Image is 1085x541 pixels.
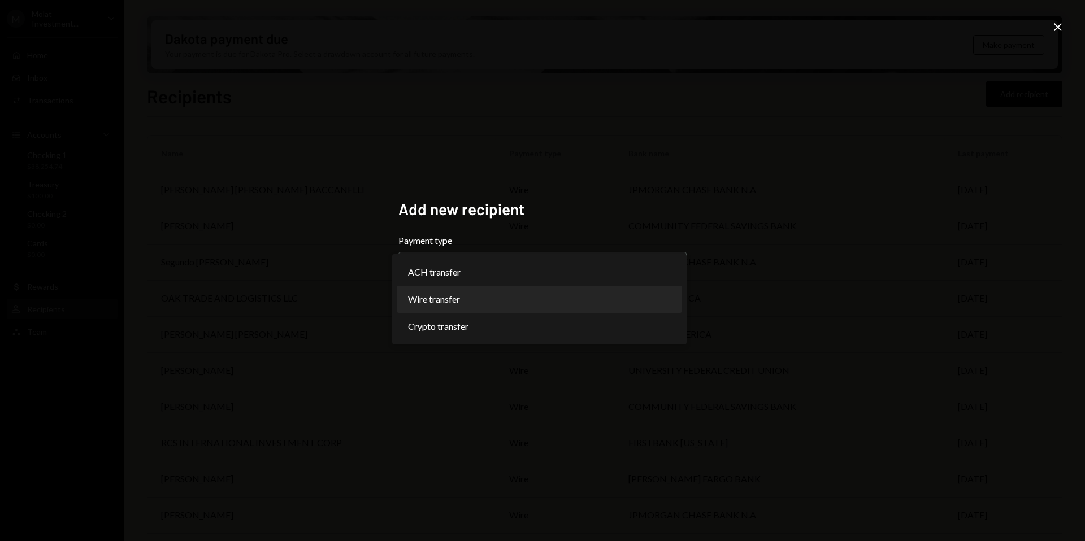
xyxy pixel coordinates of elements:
[398,234,687,247] label: Payment type
[408,293,460,306] span: Wire transfer
[408,320,468,333] span: Crypto transfer
[408,265,461,279] span: ACH transfer
[398,252,687,283] button: Payment type
[398,198,687,220] h2: Add new recipient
